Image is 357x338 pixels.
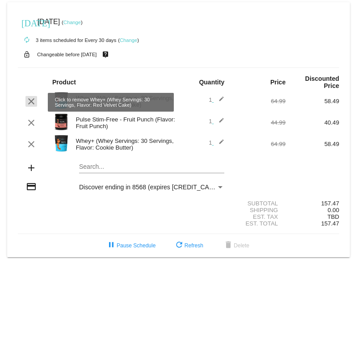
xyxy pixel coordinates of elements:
div: 44.99 [232,119,286,126]
span: TBD [328,213,339,220]
div: Whey+ (Whey Servings: 30 Servings, Flavor: Cookie Butter) [71,138,179,151]
mat-icon: [DATE] [21,17,32,28]
span: 1 [209,96,224,103]
a: Change [120,38,137,43]
mat-icon: add [26,163,37,173]
div: 157.47 [286,200,339,207]
mat-icon: clear [26,139,37,150]
mat-icon: pause [106,240,117,251]
span: Delete [223,242,249,249]
span: Refresh [174,242,203,249]
div: 64.99 [232,98,286,104]
mat-icon: credit_card [26,181,37,192]
small: ( ) [118,38,139,43]
div: Est. Total [232,220,286,227]
span: Pause Schedule [106,242,155,249]
strong: Quantity [199,79,224,86]
span: Discover ending in 8568 (expires [CREDIT_CARD_DATA]) [79,184,241,191]
img: Image-1-Whey-2lb-Red-Velvet-1000x1000-Roman-Berezecky.png [52,92,70,109]
span: 0.00 [328,207,339,213]
mat-icon: lock_open [21,49,32,60]
mat-icon: clear [26,96,37,107]
strong: Discounted Price [305,75,339,89]
div: Subtotal [232,200,286,207]
input: Search... [79,163,224,171]
strong: Price [270,79,286,86]
mat-select: Payment Method [79,184,224,191]
button: Delete [216,238,256,254]
img: Image-1-Carousel-Whey-2lb-Cookie-Butter-1000x1000-2.png [52,134,70,152]
mat-icon: live_help [100,49,111,60]
div: Pulse Stim-Free - Fruit Punch (Flavor: Fruit Punch) [71,116,179,129]
div: 40.49 [286,119,339,126]
mat-icon: refresh [174,240,185,251]
div: Whey+ (Whey Servings: 30 Servings, Flavor: Red Velvet Cake) [71,95,179,108]
mat-icon: delete [223,240,234,251]
small: Changeable before [DATE] [37,52,97,57]
mat-icon: autorenew [21,35,32,46]
div: 58.49 [286,98,339,104]
span: 1 [209,139,224,146]
img: PulseSF-20S-Fruit-Punch-Transp.png [52,113,70,131]
small: 3 items scheduled for Every 30 days [18,38,116,43]
mat-icon: edit [214,139,224,150]
strong: Product [52,79,76,86]
div: Est. Tax [232,213,286,220]
mat-icon: edit [214,117,224,128]
small: ( ) [62,20,83,25]
span: 1 [209,118,224,125]
span: 157.47 [321,220,339,227]
mat-icon: clear [26,117,37,128]
div: 58.49 [286,141,339,147]
a: Change [63,20,81,25]
div: 64.99 [232,141,286,147]
button: Pause Schedule [99,238,163,254]
button: Refresh [167,238,210,254]
div: Shipping [232,207,286,213]
mat-icon: edit [214,96,224,107]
